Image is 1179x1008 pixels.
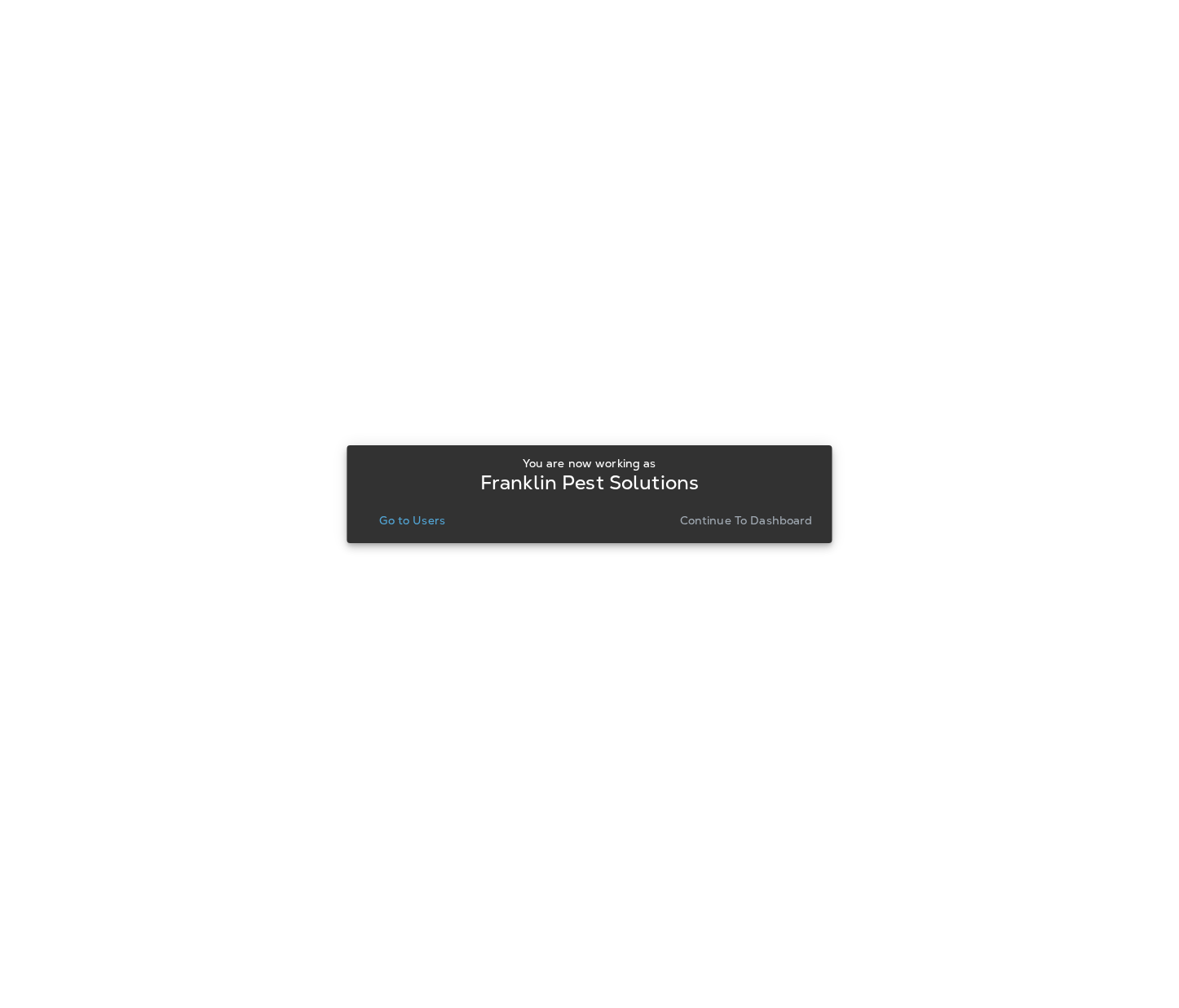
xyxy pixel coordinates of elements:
p: Franklin Pest Solutions [480,476,699,489]
button: Continue to Dashboard [673,509,819,532]
p: Go to Users [379,514,445,527]
p: You are now working as [523,457,656,470]
button: Go to Users [373,509,452,532]
p: Continue to Dashboard [680,514,813,527]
